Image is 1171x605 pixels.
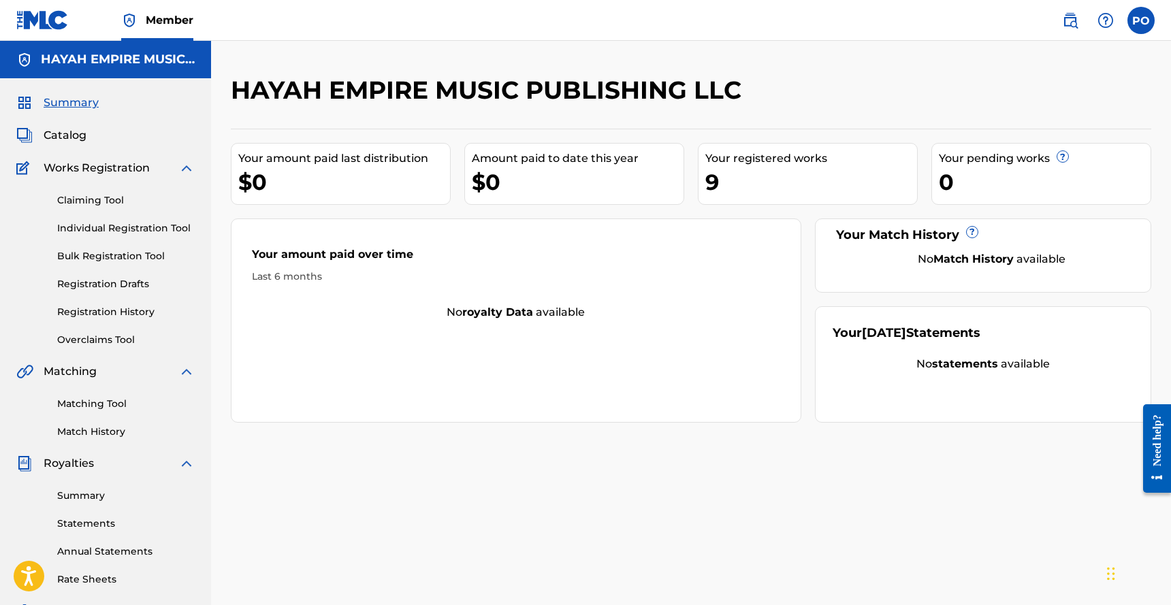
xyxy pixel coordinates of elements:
[178,363,195,380] img: expand
[939,150,1151,167] div: Your pending works
[231,304,801,321] div: No available
[939,167,1151,197] div: 0
[252,246,780,269] div: Your amount paid over time
[178,160,195,176] img: expand
[472,167,684,197] div: $0
[1103,540,1171,605] iframe: Chat Widget
[932,357,998,370] strong: statements
[1107,553,1115,594] div: Drag
[57,489,195,503] a: Summary
[57,517,195,531] a: Statements
[57,425,195,439] a: Match History
[833,226,1134,244] div: Your Match History
[1062,12,1078,29] img: search
[121,12,138,29] img: Top Rightsholder
[967,227,978,238] span: ?
[862,325,906,340] span: [DATE]
[1133,391,1171,507] iframe: Resource Center
[1057,151,1068,162] span: ?
[57,249,195,263] a: Bulk Registration Tool
[57,277,195,291] a: Registration Drafts
[238,167,450,197] div: $0
[16,95,99,111] a: SummarySummary
[57,333,195,347] a: Overclaims Tool
[16,455,33,472] img: Royalties
[16,52,33,68] img: Accounts
[57,397,195,411] a: Matching Tool
[833,324,980,342] div: Your Statements
[472,150,684,167] div: Amount paid to date this year
[705,167,917,197] div: 9
[231,75,748,105] h2: HAYAH EMPIRE MUSIC PUBLISHING LLC
[833,356,1134,372] div: No available
[16,160,34,176] img: Works Registration
[16,127,86,144] a: CatalogCatalog
[705,150,917,167] div: Your registered works
[1092,7,1119,34] div: Help
[57,193,195,208] a: Claiming Tool
[41,52,195,67] h5: HAYAH EMPIRE MUSIC PUBLISHING LLC
[850,251,1134,267] div: No available
[1127,7,1155,34] div: User Menu
[146,12,193,28] span: Member
[1097,12,1114,29] img: help
[44,363,97,380] span: Matching
[57,305,195,319] a: Registration History
[44,455,94,472] span: Royalties
[933,252,1014,265] strong: Match History
[16,95,33,111] img: Summary
[16,127,33,144] img: Catalog
[16,10,69,30] img: MLC Logo
[57,544,195,559] a: Annual Statements
[252,269,780,284] div: Last 6 months
[16,363,33,380] img: Matching
[178,455,195,472] img: expand
[462,306,533,318] strong: royalty data
[238,150,450,167] div: Your amount paid last distribution
[44,127,86,144] span: Catalog
[44,95,99,111] span: Summary
[57,572,195,587] a: Rate Sheets
[57,221,195,235] a: Individual Registration Tool
[1057,7,1084,34] a: Public Search
[44,160,150,176] span: Works Registration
